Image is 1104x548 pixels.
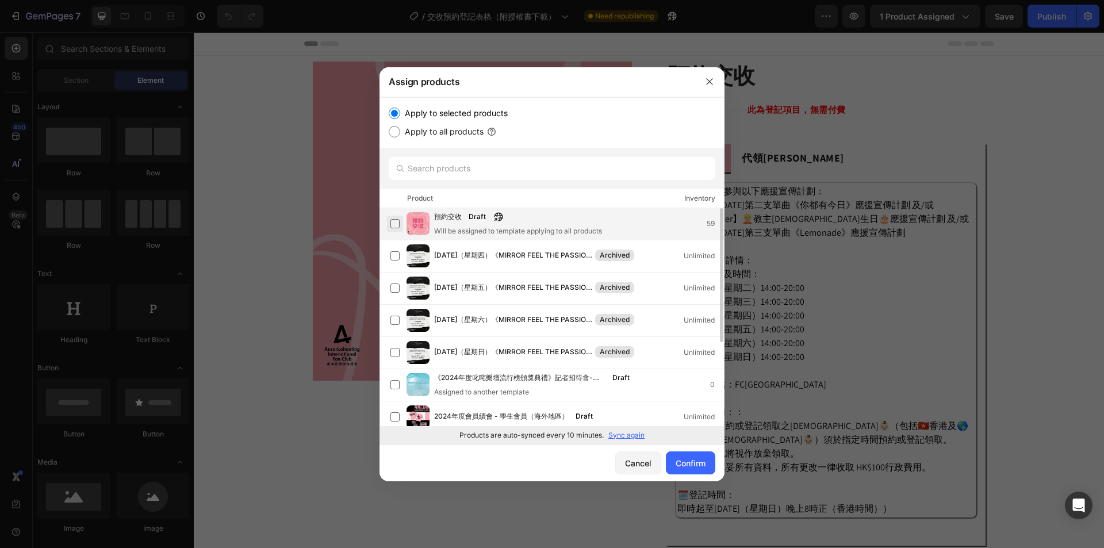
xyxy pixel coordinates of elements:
[407,212,430,235] img: product-img
[434,387,653,397] div: Assigned to another template
[407,309,430,332] img: product-img
[434,314,593,327] span: [DATE]（星期六）《MIRROR FEEL THE PASSION CONCERT TOUR 2024 · [GEOGRAPHIC_DATA]》
[484,119,526,132] strong: 注意事項
[608,372,634,384] div: Draft
[407,244,430,267] img: product-img
[407,405,430,428] img: product-img
[379,67,695,97] div: Assign products
[434,250,593,262] span: [DATE]（星期四）《MIRROR FEEL THE PASSION CONCERT TOUR 2024 · [GEOGRAPHIC_DATA]》接駁巴士
[684,250,724,262] div: Unlimited
[473,63,527,93] div: $0.00
[615,451,661,474] button: Cancel
[595,282,634,293] div: Archived
[473,29,792,58] h2: 預約交收
[710,379,724,390] div: 0
[595,250,634,261] div: Archived
[625,457,651,469] div: Cancel
[684,193,715,204] div: Inventory
[400,106,508,120] label: Apply to selected products
[379,97,724,444] div: />
[684,411,724,423] div: Unlimited
[389,157,715,180] input: Search products
[484,152,781,484] div: 感謝你早前參與以下應援宣傳計劃： 1️⃣👱🏻‍♂️教主[DATE]第二支單曲《你都有今日》應援宣傳計劃 及/或 2️⃣【Together】👱🏻教主[DEMOGRAPHIC_DATA]生日🎂應援宣...
[684,315,724,326] div: Unlimited
[407,373,430,396] img: product-img
[434,211,462,224] span: 預約交收
[684,347,724,358] div: Unlimited
[434,411,569,423] span: 2024年度會員續會 - 學生會員（海外地區）
[684,282,724,294] div: Unlimited
[459,430,604,440] p: Products are auto-synced every 10 minutes.
[676,457,706,469] div: Confirm
[707,218,724,229] div: 59
[464,211,490,223] div: Draft
[434,226,602,236] div: Will be assigned to template applying to all products
[434,346,593,359] span: [DATE]（星期日）《MIRROR FEEL THE PASSION CONCERT TOUR 2024 · [GEOGRAPHIC_DATA]》接駁巴士
[400,125,484,139] label: Apply to all products
[571,411,597,422] div: Draft
[608,430,645,440] p: Sync again
[548,119,650,132] strong: 代領[PERSON_NAME]
[1065,492,1092,519] div: Open Intercom Messenger
[434,372,605,385] span: 《2024年度叱咤樂壇流行榜頒獎典禮》記者招待會-回程專車登記
[595,346,634,358] div: Archived
[595,314,634,325] div: Archived
[666,451,715,474] button: Confirm
[407,277,430,300] img: product-img
[554,72,653,83] span: 此為登記項目，無需付費
[434,282,593,294] span: [DATE]（星期五）《MIRROR FEEL THE PASSION CONCERT TOUR 2024 · [GEOGRAPHIC_DATA]》接駁巴士
[407,341,430,364] img: product-img
[407,193,433,204] div: Product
